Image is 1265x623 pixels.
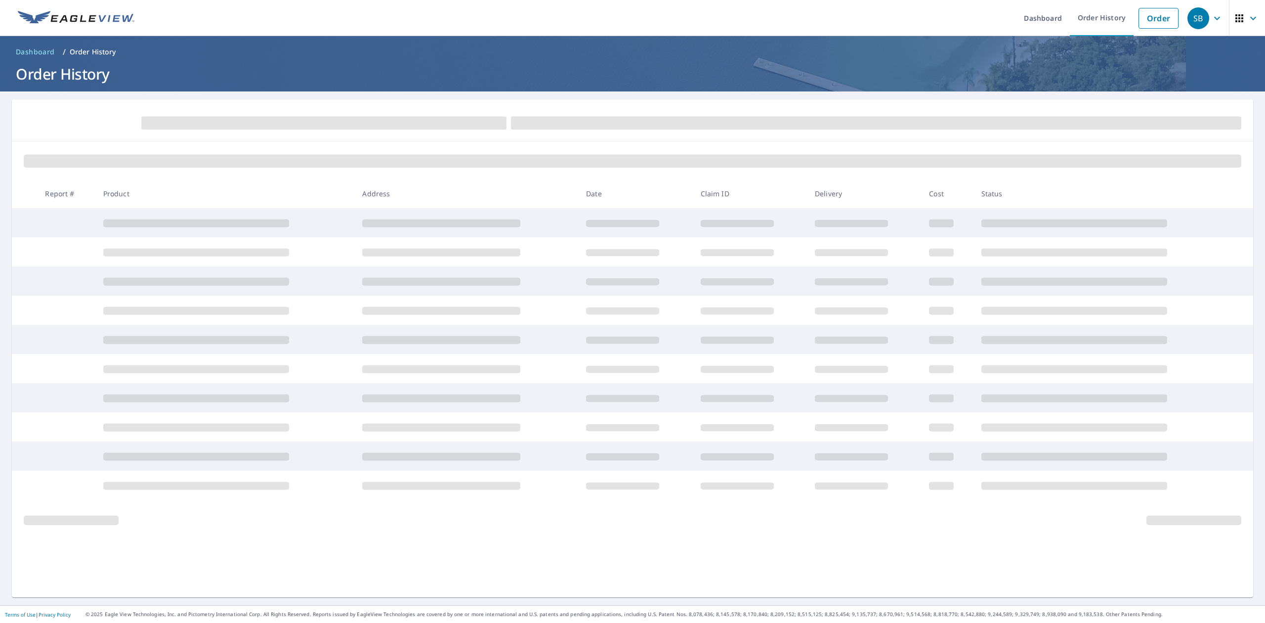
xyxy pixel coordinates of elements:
[16,47,55,57] span: Dashboard
[1138,8,1179,29] a: Order
[1187,7,1209,29] div: SB
[5,612,71,618] p: |
[37,179,95,208] th: Report #
[973,179,1233,208] th: Status
[12,64,1253,84] h1: Order History
[12,44,1253,60] nav: breadcrumb
[95,179,355,208] th: Product
[921,179,973,208] th: Cost
[578,179,692,208] th: Date
[807,179,921,208] th: Delivery
[354,179,578,208] th: Address
[693,179,807,208] th: Claim ID
[12,44,59,60] a: Dashboard
[39,611,71,618] a: Privacy Policy
[5,611,36,618] a: Terms of Use
[63,46,66,58] li: /
[18,11,134,26] img: EV Logo
[85,611,1260,618] p: © 2025 Eagle View Technologies, Inc. and Pictometry International Corp. All Rights Reserved. Repo...
[70,47,116,57] p: Order History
